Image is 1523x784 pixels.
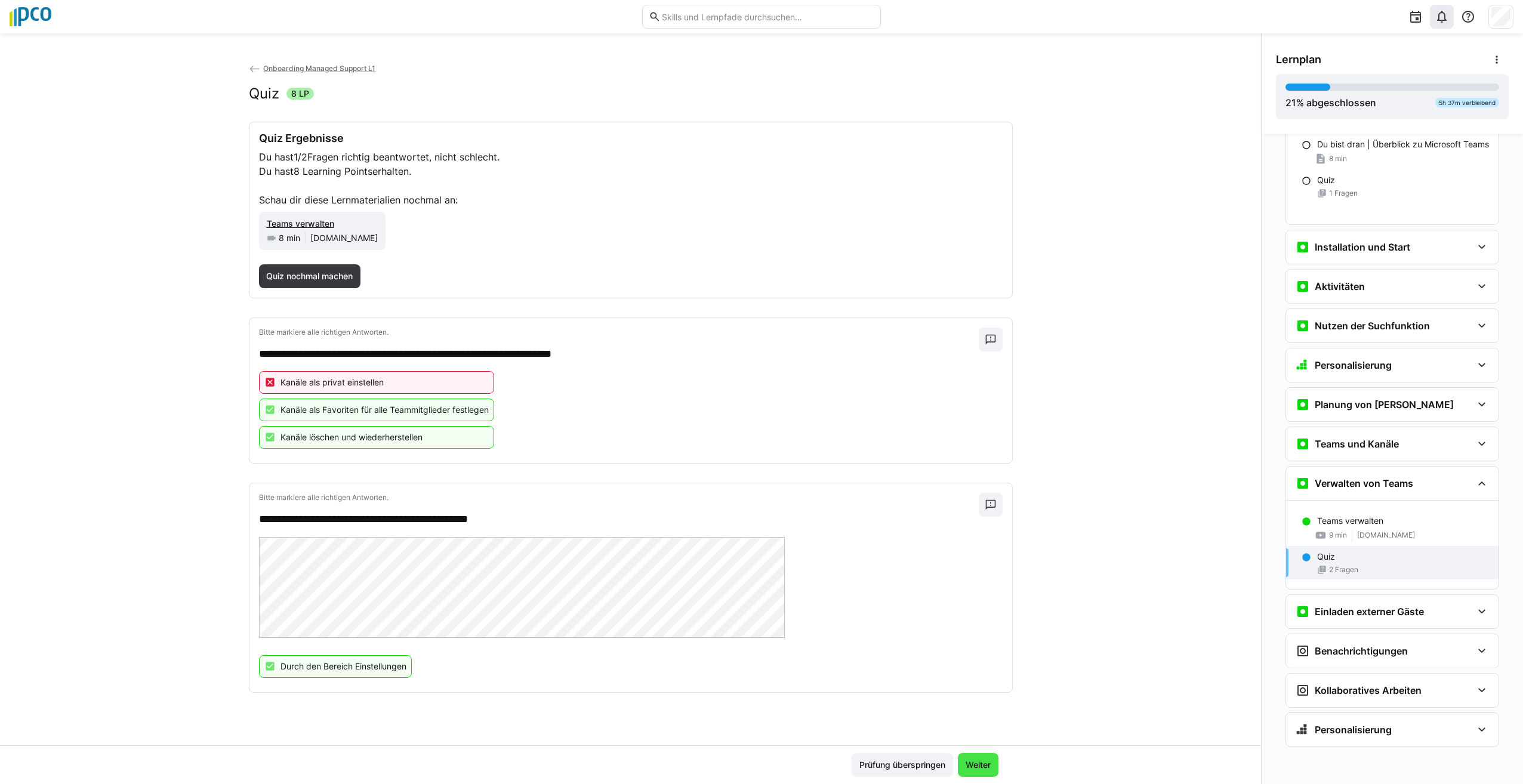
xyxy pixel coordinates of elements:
span: 1/2 [294,151,307,163]
p: Kanäle als privat einstellen [280,376,384,388]
span: Weiter [964,759,992,771]
p: Quiz [1317,174,1335,186]
p: Du hast Fragen richtig beantwortet, nicht schlecht. [259,150,1003,164]
span: 8 min [1329,154,1347,163]
span: [DOMAIN_NAME] [1357,530,1415,540]
h3: Verwalten von Teams [1315,477,1413,489]
span: [DOMAIN_NAME] [310,232,378,244]
p: Schau dir diese Lernmaterialien nochmal an: [259,193,1003,207]
h3: Teams und Kanäle [1315,438,1399,450]
span: 1 Fragen [1329,189,1358,198]
div: % abgeschlossen [1285,95,1376,110]
h3: Einladen externer Gäste [1315,606,1424,618]
button: Quiz nochmal machen [259,264,361,288]
div: 5h 37m verbleibend [1435,98,1499,107]
h3: Nutzen der Suchfunktion [1315,320,1430,332]
p: Kanäle als Favoriten für alle Teammitglieder festlegen [280,404,489,416]
span: 2 Fragen [1329,565,1358,575]
h3: Kollaboratives Arbeiten [1315,684,1422,696]
span: 9 min [1329,530,1347,540]
h3: Aktivitäten [1315,280,1365,292]
h3: Personalisierung [1315,724,1392,736]
span: Quiz nochmal machen [264,270,354,282]
p: Du hast erhalten. [259,164,1003,178]
p: Quiz [1317,551,1335,563]
button: Prüfung überspringen [852,753,953,777]
span: Lernplan [1276,53,1321,66]
a: Onboarding Managed Support L1 [249,64,376,73]
p: Du bist dran | Überblick zu Microsoft Teams [1317,138,1489,150]
h3: Installation und Start [1315,241,1410,253]
span: 8 LP [291,88,309,100]
h3: Benachrichtigungen [1315,645,1408,657]
span: Prüfung überspringen [858,759,947,771]
h3: Quiz Ergebnisse [259,132,1003,145]
p: Kanäle löschen und wiederherstellen [280,431,423,443]
span: Teams verwalten [267,218,334,229]
p: Teams verwalten [1317,515,1383,527]
p: Bitte markiere alle richtigen Antworten. [259,493,979,502]
h3: Personalisierung [1315,359,1392,371]
span: 8 Learning Points [294,165,372,177]
button: Weiter [958,753,998,777]
span: 21 [1285,97,1296,109]
h3: Planung von [PERSON_NAME] [1315,399,1454,410]
span: 8 min [279,232,300,244]
h2: Quiz [249,85,279,103]
span: Onboarding Managed Support L1 [263,64,375,73]
input: Skills und Lernpfade durchsuchen… [661,11,874,22]
p: Bitte markiere alle richtigen Antworten. [259,328,979,337]
p: Durch den Bereich Einstellungen [280,660,406,672]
